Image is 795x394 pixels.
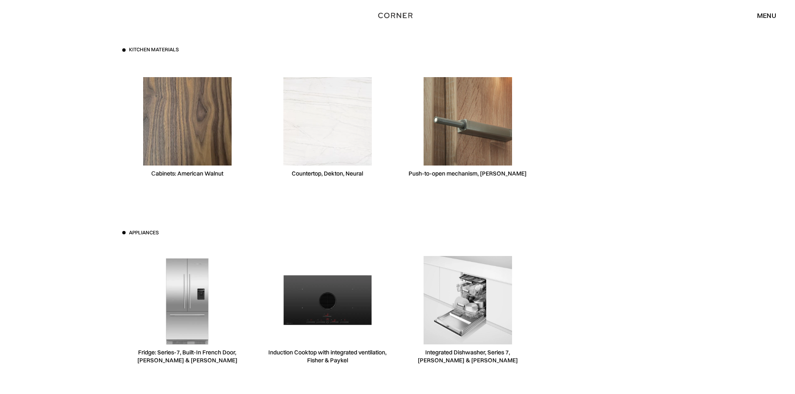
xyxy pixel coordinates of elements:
[403,349,533,364] div: Integrated Dishwasher, Series 7, [PERSON_NAME] & [PERSON_NAME]
[368,10,427,21] a: home
[757,12,776,19] div: menu
[409,170,527,178] div: Push-to-open mechanism, [PERSON_NAME]
[749,8,776,23] div: menu
[262,349,393,364] div: Induction Cooktop with integrated ventilation, Fisher & Paykel
[129,229,159,236] h3: Appliances
[151,170,223,178] div: Сabinets: American Walnut
[292,170,363,178] div: Countertop, Dekton, Neural
[129,46,179,53] h3: Kitchen materials
[122,349,252,364] div: Fridge: Series-7, Built-In French Door, [PERSON_NAME] & [PERSON_NAME]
